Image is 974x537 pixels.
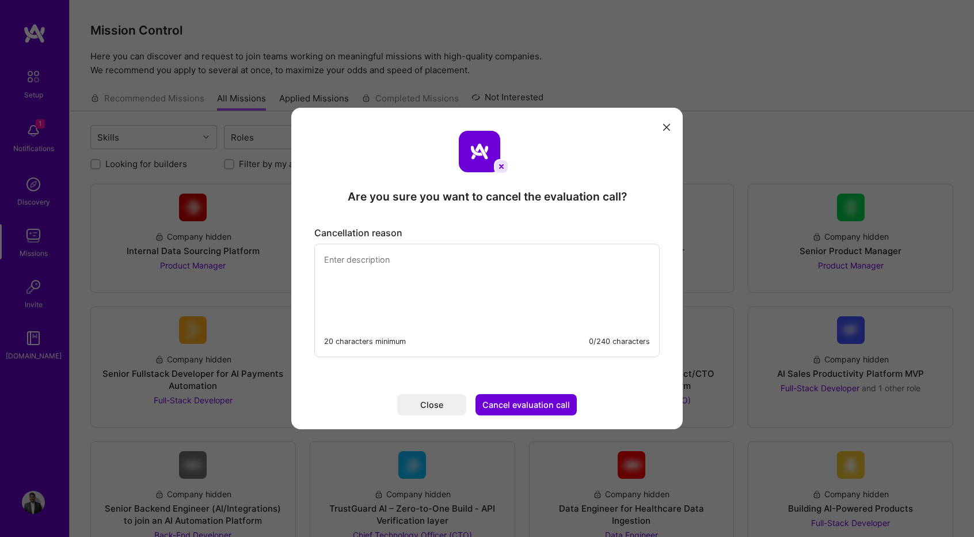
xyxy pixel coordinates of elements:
div: modal [291,108,683,429]
img: cancel icon [494,159,509,174]
div: 0/240 characters [589,335,650,347]
img: aTeam logo [459,131,500,172]
div: 20 characters minimum [324,335,406,347]
i: icon Close [663,124,670,131]
button: Cancel evaluation call [475,394,577,415]
button: Close [397,394,466,415]
div: Cancellation reason [314,227,660,239]
div: Are you sure you want to cancel the evaluation call? [348,189,627,204]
